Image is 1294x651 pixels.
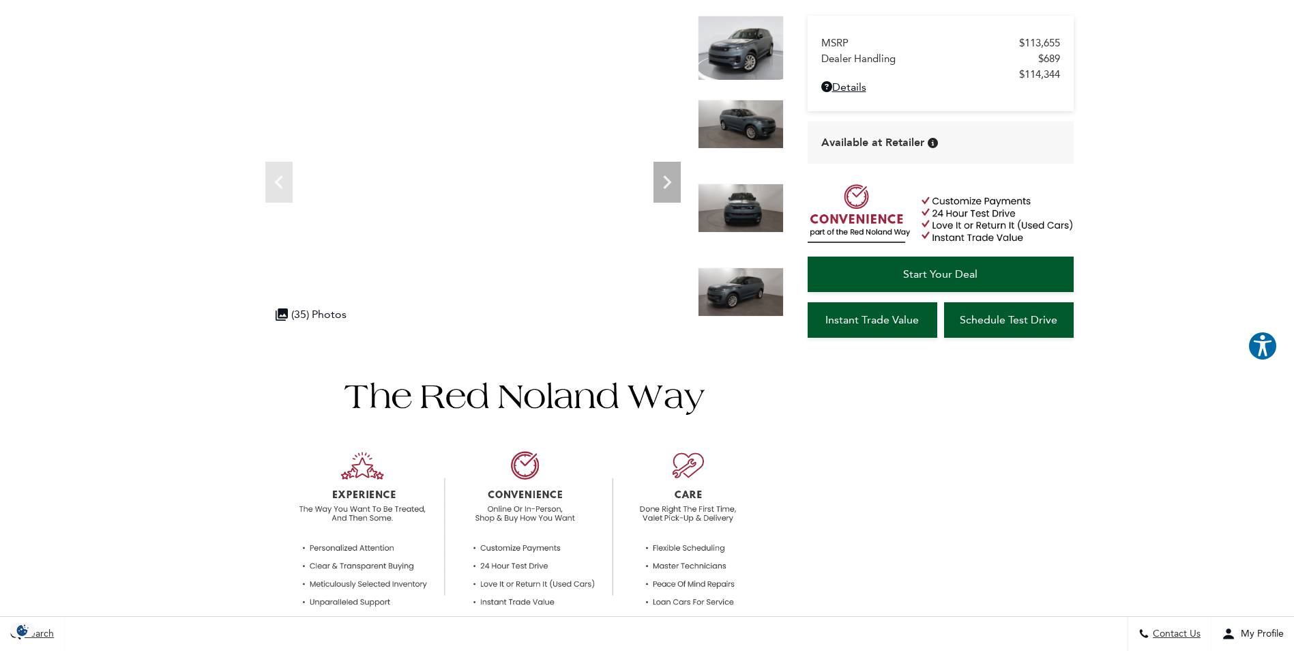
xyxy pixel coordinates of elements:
[698,100,784,149] img: New 2025 Giola Green LAND ROVER Dynamic SE image 2
[808,345,1074,560] iframe: YouTube video player
[821,81,1060,93] a: Details
[1019,68,1060,81] span: $114,344
[928,138,938,148] div: Vehicle is in stock and ready for immediate delivery. Due to demand, availability is subject to c...
[698,184,784,233] img: New 2025 Giola Green LAND ROVER Dynamic SE image 3
[825,313,919,326] span: Instant Trade Value
[944,302,1074,338] a: Schedule Test Drive
[821,53,1038,65] span: Dealer Handling
[269,301,353,328] div: (35) Photos
[1149,628,1201,640] span: Contact Us
[903,267,977,280] span: Start Your Deal
[808,302,937,338] a: Instant Trade Value
[821,37,1019,49] span: MSRP
[259,16,688,338] iframe: Interactive Walkaround/Photo gallery of the vehicle/product
[821,135,924,150] span: Available at Retailer
[808,257,1074,292] a: Start Your Deal
[7,623,38,637] img: Opt-Out Icon
[960,313,1057,326] span: Schedule Test Drive
[698,16,784,81] img: New 2025 Giola Green LAND ROVER Dynamic SE image 1
[698,267,784,317] img: New 2025 Giola Green LAND ROVER Dynamic SE image 4
[821,68,1060,81] a: $114,344
[1248,331,1278,361] button: Explore your accessibility options
[821,37,1060,49] a: MSRP $113,655
[1235,628,1284,640] span: My Profile
[1211,617,1294,651] button: Open user profile menu
[1038,53,1060,65] span: $689
[1248,331,1278,364] aside: Accessibility Help Desk
[1019,37,1060,49] span: $113,655
[821,53,1060,65] a: Dealer Handling $689
[653,162,681,203] div: Next
[7,623,38,637] section: Click to Open Cookie Consent Modal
